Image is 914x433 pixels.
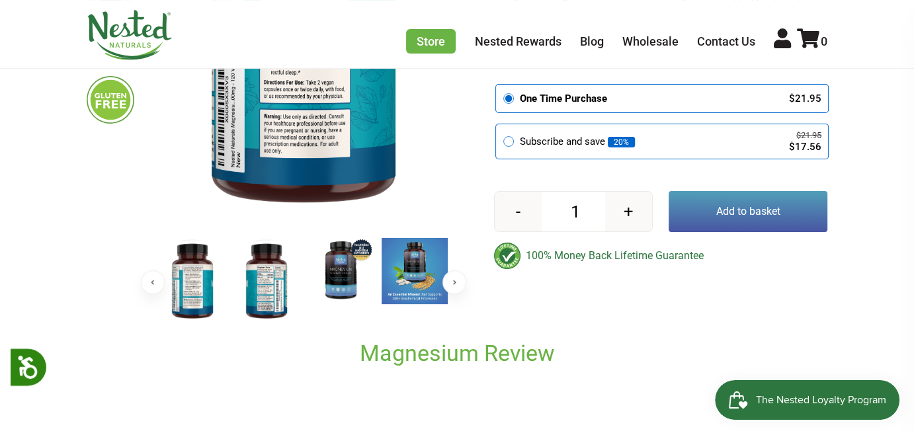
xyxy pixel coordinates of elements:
button: - [495,192,542,231]
img: Magnesium Glycinate [382,238,448,304]
span: 0 [821,34,827,48]
a: Contact Us [697,34,755,48]
img: Magnesium Glycinate [308,238,374,304]
iframe: Button to open loyalty program pop-up [715,380,901,420]
a: Blog [580,34,604,48]
img: Magnesium Glycinate [233,238,300,324]
img: badge-lifetimeguarantee-color.svg [494,243,520,269]
button: Add to basket [669,191,827,232]
a: Store [406,29,456,54]
div: 100% Money Back Lifetime Guarantee [494,243,827,269]
img: Nested Naturals [87,10,173,60]
img: glutenfree [87,76,134,124]
img: Magnesium Glycinate [159,238,226,324]
a: 0 [797,34,827,48]
a: Wholesale [622,34,679,48]
button: Next [442,270,466,294]
a: Nested Rewards [475,34,561,48]
button: + [605,192,652,231]
button: Previous [141,270,165,294]
h2: Magnesium Review [159,339,755,368]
